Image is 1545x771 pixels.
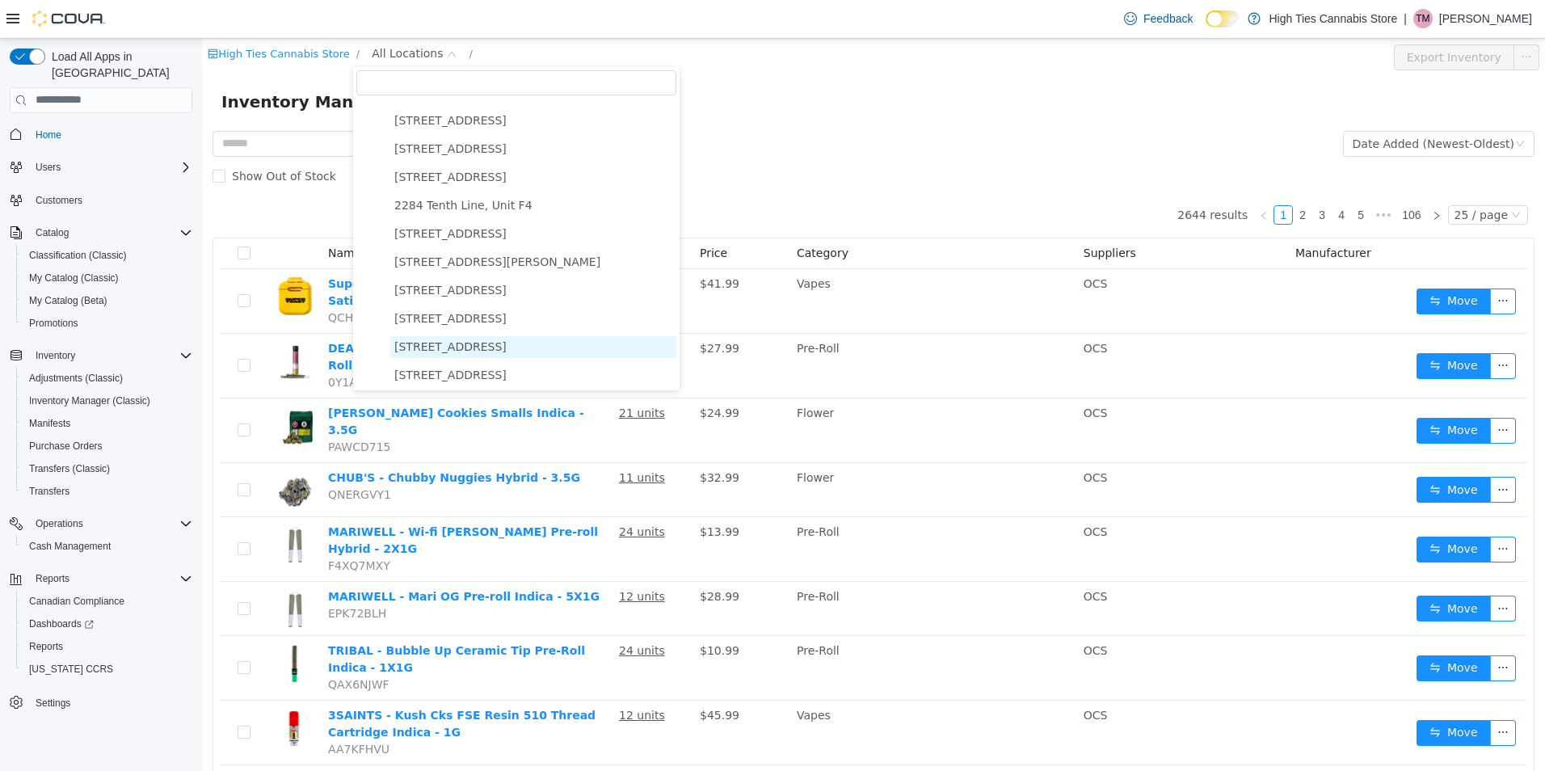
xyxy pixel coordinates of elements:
span: Adjustments (Classic) [23,369,192,388]
span: $32.99 [498,432,537,445]
a: CHUB'S - Chubby Nuggies Hybrid - 3.5G [126,432,378,445]
i: icon: down [1313,100,1323,112]
span: Feedback [1143,11,1193,27]
li: 3 [1110,166,1130,186]
a: Home [29,125,68,145]
span: Reports [29,569,192,588]
span: [STREET_ADDRESS][PERSON_NAME] [192,217,398,230]
button: Export Inventory [1192,6,1312,32]
span: Inventory [36,349,75,362]
button: icon: ellipsis [1288,438,1314,464]
button: icon: swapMove [1215,617,1289,642]
button: icon: ellipsis [1288,250,1314,276]
u: 12 units [417,670,463,683]
span: $13.99 [498,487,537,499]
button: My Catalog (Classic) [16,267,199,289]
span: Settings [36,697,70,710]
span: Dashboards [23,614,192,634]
button: Canadian Compliance [16,590,199,613]
button: icon: ellipsis [1288,557,1314,583]
span: Purchase Orders [23,436,192,456]
button: Reports [29,569,76,588]
span: QAX6NJWF [126,639,187,652]
span: [STREET_ADDRESS] [192,188,305,201]
button: Manifests [16,412,199,435]
span: Transfers [23,482,192,501]
a: icon: shopHigh Ties Cannabis Store [6,9,148,21]
span: 5511 Manotick Main St [188,269,474,291]
img: 3SAINTS - Kush Cks FSE Resin 510 Thread Cartridge Indica - 1G hero shot [73,668,113,709]
li: Previous Page [1052,166,1071,186]
span: OCS [882,551,906,564]
span: All Locations [170,6,241,23]
span: QCHW4KTQ [126,272,192,285]
span: OCS [882,432,906,445]
a: 5 [1150,167,1168,185]
span: OCS [882,238,906,251]
td: Pre-Roll [588,597,875,662]
span: $24.99 [498,368,537,381]
a: Promotions [23,314,85,333]
span: Settings [29,692,192,712]
a: 1 [1072,167,1090,185]
span: 149 Montreal Road [188,71,474,93]
span: Dashboards [29,617,94,630]
button: Classification (Classic) [16,244,199,267]
p: [PERSON_NAME] [1439,9,1532,28]
span: / [267,9,271,21]
a: Cash Management [23,537,117,556]
a: Dashboards [23,614,100,634]
button: Customers [3,188,199,212]
td: Vapes [588,662,875,727]
span: $45.99 [498,670,537,683]
u: 24 units [417,487,463,499]
span: AA7KFHVU [126,704,187,717]
a: Settings [29,693,77,713]
a: Customers [29,191,89,210]
a: MARIWELL - Wi-fi [PERSON_NAME] Pre-roll Hybrid - 2X1G [126,487,396,516]
div: 25 / page [1252,167,1306,185]
span: Customers [29,190,192,210]
button: Reports [16,635,199,658]
a: Super Toast - Baja Burst All-in-one Vape Sativa - 0.95g [126,238,381,268]
div: Date Added (Newest-Oldest) [1151,93,1312,117]
i: icon: left [1057,172,1067,182]
span: 2284 Tenth Line, Unit F4 [192,160,330,173]
button: icon: ellipsis [1288,617,1314,642]
td: Pre-Roll [588,543,875,597]
span: Washington CCRS [23,659,192,679]
span: [US_STATE] CCRS [29,663,113,676]
a: Adjustments (Classic) [23,369,129,388]
i: icon: down [1309,171,1319,183]
button: icon: swapMove [1215,250,1289,276]
a: DEALR - [GEOGRAPHIC_DATA] Sunset Pre-Roll Indica - 5X0.5G [126,303,391,333]
a: TRIBAL - Bubble Up Ceramic Tip Pre-Roll Indica - 1X1G [126,605,383,635]
span: PAWCD715 [126,402,188,415]
u: 21 units [417,368,463,381]
span: Canadian Compliance [29,595,124,608]
input: filter select [154,32,474,57]
u: 24 units [417,605,463,618]
span: Manufacturer [1093,208,1169,221]
button: Catalog [3,221,199,244]
span: Inventory Manager [19,50,203,76]
span: OCS [882,670,906,683]
img: BC SMALLS - Fortune Cookies Smalls Indica - 3.5G hero shot [73,366,113,407]
span: F4XQ7MXY [126,520,188,533]
span: Reports [23,637,192,656]
button: icon: swapMove [1215,314,1289,340]
a: Dashboards [16,613,199,635]
span: [STREET_ADDRESS] [192,273,305,286]
a: 2 [1092,167,1109,185]
span: 179 Montreal Rd [188,99,474,121]
span: [STREET_ADDRESS] [192,103,305,116]
a: Classification (Classic) [23,246,133,265]
span: Catalog [29,223,192,242]
span: Inventory [29,346,192,365]
a: 3 [1111,167,1129,185]
span: Price [498,208,525,221]
button: icon: ellipsis [1288,498,1314,524]
p: | [1404,9,1407,28]
span: Customers [36,194,82,207]
button: [US_STATE] CCRS [16,658,199,680]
